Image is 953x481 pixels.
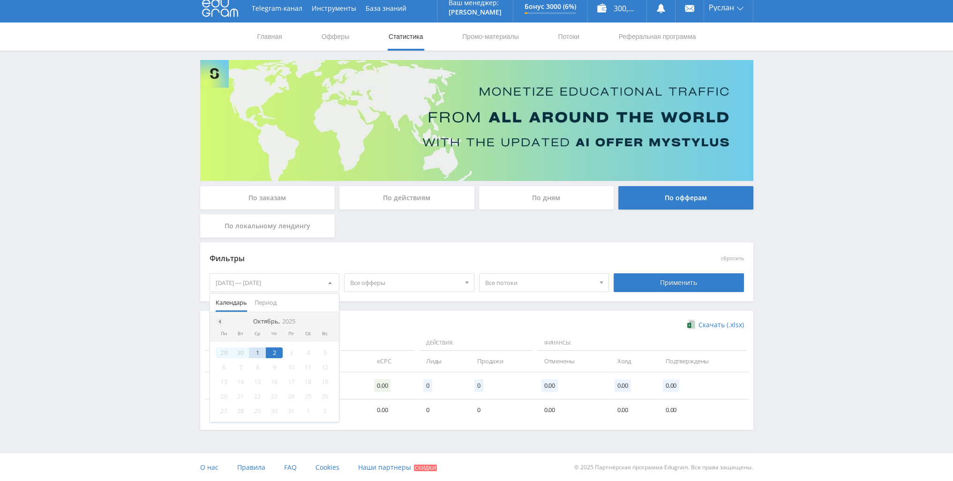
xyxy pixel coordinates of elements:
div: 16 [266,376,283,387]
td: 0.00 [368,399,417,421]
div: 21 [232,391,249,402]
span: Руслан [709,4,734,11]
td: 0 [468,399,535,421]
span: 0.00 [615,379,631,392]
i: 2025 [282,318,295,325]
div: 26 [316,391,333,402]
div: 24 [283,391,300,402]
div: 13 [216,376,233,387]
div: 3 [283,347,300,358]
div: 31 [283,406,300,416]
td: Дата [205,351,258,372]
td: Лиды [417,351,468,372]
td: Кэмп [205,399,258,421]
div: Ср [249,331,266,337]
span: 0.00 [374,379,390,392]
div: 28 [232,406,249,416]
td: Подтверждены [656,351,749,372]
span: Все потоки [485,274,595,292]
div: Чт [266,331,283,337]
a: Потоки [557,23,580,51]
span: Правила [237,463,265,472]
div: 30 [266,406,283,416]
div: Сб [300,331,316,337]
span: Финансы: [537,335,746,351]
span: Все офферы [350,274,460,292]
div: По локальному лендингу [200,214,335,238]
div: Вт [232,331,249,337]
td: 0.00 [535,399,608,421]
td: CR [312,351,368,372]
div: 1 [249,347,266,358]
span: Период [255,293,277,312]
span: Скачать (.xlsx) [698,321,744,329]
a: Скачать (.xlsx) [687,320,743,330]
div: 2 [266,347,283,358]
div: 23 [266,391,283,402]
span: 0.00 [541,379,558,392]
div: 4 [300,347,316,358]
button: сбросить [721,256,744,262]
span: Календарь [216,293,247,312]
a: Промо-материалы [461,23,519,51]
div: По дням [479,186,614,210]
a: Реферальная программа [618,23,697,51]
div: Применить [614,273,744,292]
div: Вс [316,331,333,337]
div: 1 [300,406,316,416]
a: Офферы [321,23,351,51]
div: 14 [232,376,249,387]
td: 0 [417,399,468,421]
div: 29 [216,347,233,358]
div: 17 [283,376,300,387]
td: Отменены [535,351,608,372]
td: 0.00 [656,399,749,421]
div: Пт [283,331,300,337]
p: [PERSON_NAME] [449,8,502,16]
div: 19 [316,376,333,387]
div: 30 [232,347,249,358]
div: 22 [249,391,266,402]
a: Главная [256,23,283,51]
div: 29 [249,406,266,416]
span: 0 [474,379,483,392]
td: 0.00% [312,399,368,421]
span: Cookies [315,463,339,472]
button: Период [251,293,280,312]
span: FAQ [284,463,297,472]
img: Banner [200,60,753,181]
img: xlsx [687,320,695,329]
td: eCPC [368,351,417,372]
div: 7 [232,362,249,373]
span: Данные: [205,335,414,351]
div: 10 [283,362,300,373]
p: Бонус 3000 (6%) [525,3,576,10]
div: 12 [316,362,333,373]
td: Холд [608,351,656,372]
div: 18 [300,376,316,387]
div: 25 [300,391,316,402]
div: По офферам [618,186,753,210]
a: Статистика [388,23,424,51]
div: [DATE] — [DATE] [210,274,339,292]
span: Действия: [419,335,533,351]
div: 5 [316,347,333,358]
div: По действиям [339,186,474,210]
div: 15 [249,376,266,387]
div: Фильтры [210,252,609,266]
span: Скидки [414,465,437,471]
td: Итого: [205,372,258,399]
span: О нас [200,463,218,472]
td: Продажи [468,351,535,372]
td: 0.00 [608,399,656,421]
span: Наши партнеры [358,463,411,472]
div: По заказам [200,186,335,210]
div: 11 [300,362,316,373]
button: Календарь [212,293,251,312]
div: 20 [216,391,233,402]
div: 9 [266,362,283,373]
div: Октябрь, [249,318,299,325]
span: 0.00 [663,379,679,392]
div: Пн [216,331,233,337]
div: 2 [316,406,333,416]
